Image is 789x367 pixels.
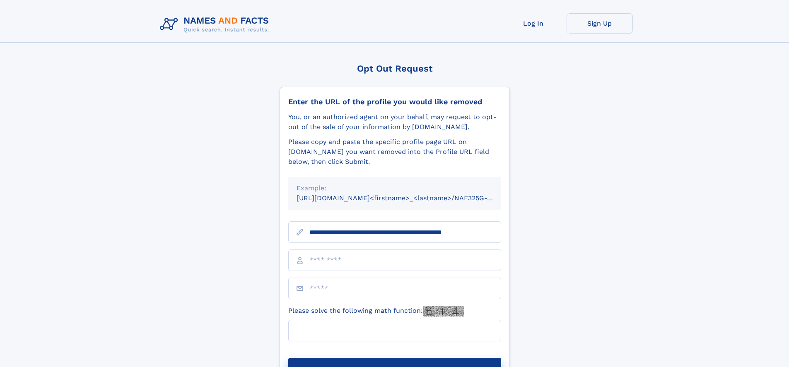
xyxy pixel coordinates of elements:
[297,183,493,193] div: Example:
[280,63,510,74] div: Opt Out Request
[288,137,501,167] div: Please copy and paste the specific profile page URL on [DOMAIN_NAME] you want removed into the Pr...
[567,13,633,34] a: Sign Up
[500,13,567,34] a: Log In
[288,97,501,106] div: Enter the URL of the profile you would like removed
[297,194,517,202] small: [URL][DOMAIN_NAME]<firstname>_<lastname>/NAF325G-xxxxxxxx
[288,112,501,132] div: You, or an authorized agent on your behalf, may request to opt-out of the sale of your informatio...
[288,306,464,317] label: Please solve the following math function:
[157,13,276,36] img: Logo Names and Facts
